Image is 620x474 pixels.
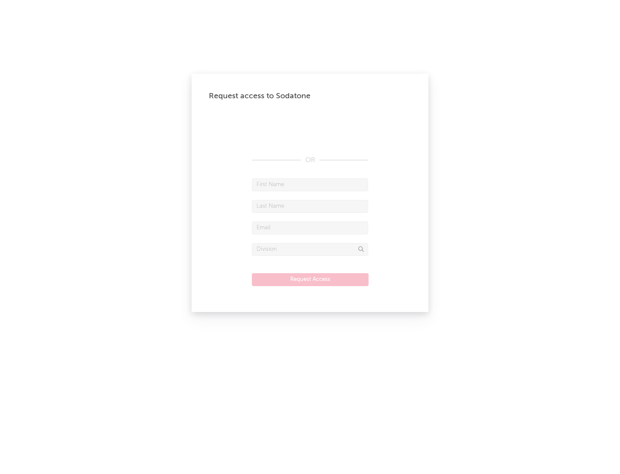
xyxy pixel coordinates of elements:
div: Request access to Sodatone [209,91,411,101]
input: Email [252,221,368,234]
input: First Name [252,178,368,191]
button: Request Access [252,273,369,286]
div: OR [252,155,368,165]
input: Division [252,243,368,256]
input: Last Name [252,200,368,213]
